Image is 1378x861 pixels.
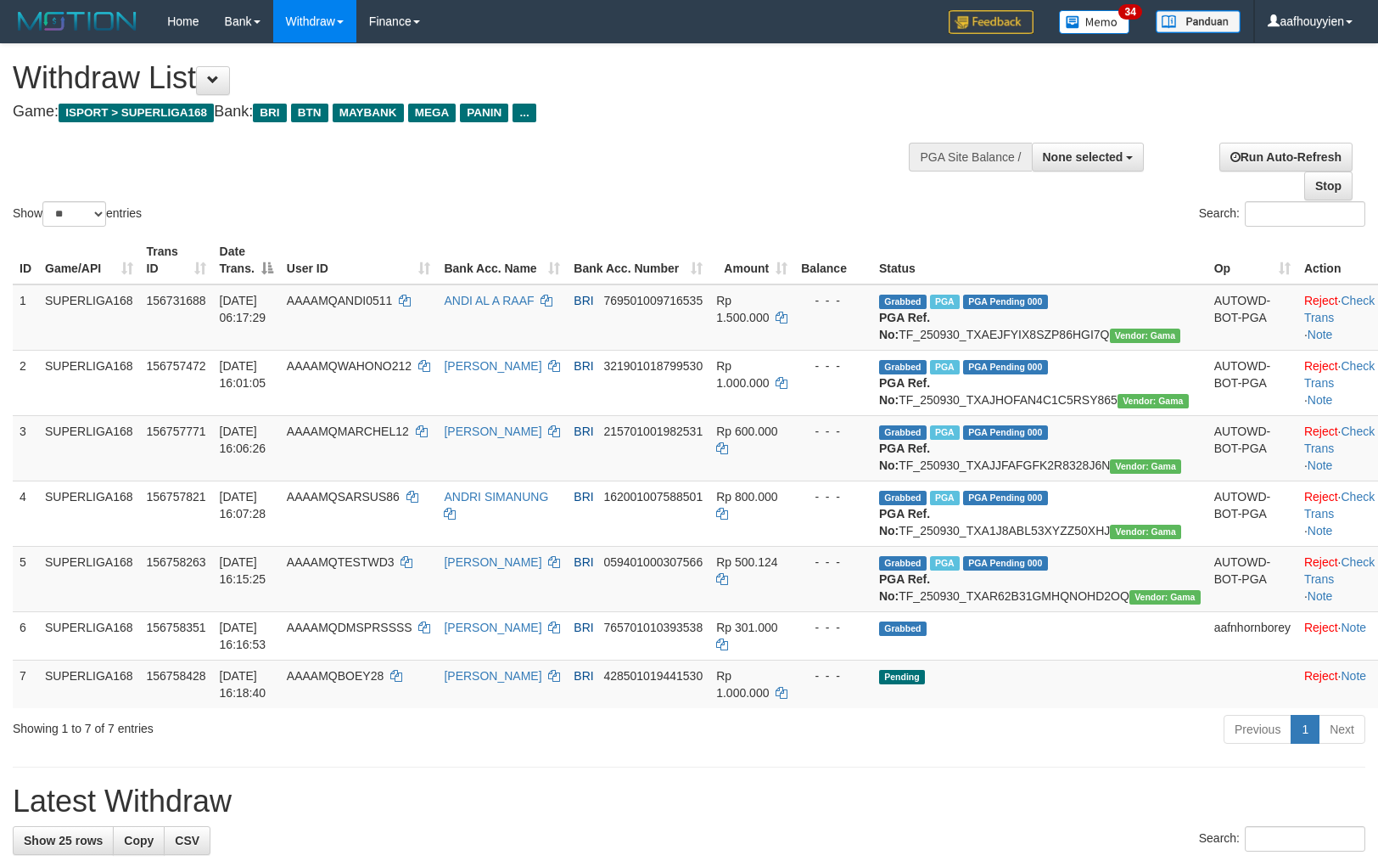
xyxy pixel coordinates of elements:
span: BTN [291,104,328,122]
a: Show 25 rows [13,826,114,855]
span: Grabbed [879,360,927,374]
a: 1 [1291,715,1319,744]
a: Next [1319,715,1365,744]
span: ISPORT > SUPERLIGA168 [59,104,214,122]
th: Balance [794,236,872,284]
span: 156758428 [147,669,206,683]
span: [DATE] 16:07:28 [220,490,266,521]
span: Marked by aafheankoy [930,491,960,505]
td: SUPERLIGA168 [38,350,140,415]
a: Reject [1304,669,1338,683]
th: Date Trans.: activate to sort column descending [213,236,280,284]
span: BRI [574,294,593,307]
h1: Withdraw List [13,61,902,95]
th: ID [13,236,38,284]
a: Note [1342,621,1367,634]
span: Copy 321901018799530 to clipboard [603,359,703,373]
div: - - - [801,292,865,309]
span: AAAAMQDMSPRSSSS [287,621,412,634]
span: Pending [879,670,925,684]
b: PGA Ref. No: [879,507,930,537]
input: Search: [1245,201,1365,227]
a: Reject [1304,359,1338,373]
td: SUPERLIGA168 [38,284,140,351]
th: Game/API: activate to sort column ascending [38,236,140,284]
span: AAAAMQSARSUS86 [287,490,400,504]
span: 156757771 [147,425,206,438]
td: 7 [13,660,38,708]
a: ANDRI SIMANUNG [444,490,548,504]
div: - - - [801,357,865,374]
a: Check Trans [1304,555,1375,586]
span: PGA Pending [963,360,1048,374]
span: AAAAMQTESTWD3 [287,555,395,569]
a: ANDI AL A RAAF [444,294,534,307]
td: 2 [13,350,38,415]
span: Show 25 rows [24,834,103,847]
span: [DATE] 16:18:40 [220,669,266,700]
span: Copy 765701010393538 to clipboard [603,621,703,634]
input: Search: [1245,826,1365,852]
td: 5 [13,546,38,611]
div: - - - [801,619,865,636]
div: PGA Site Balance / [909,143,1031,172]
span: Copy 769501009716535 to clipboard [603,294,703,307]
span: BRI [253,104,286,122]
span: 156757472 [147,359,206,373]
td: TF_250930_TXA1J8ABL53XYZZ50XHJ [872,481,1207,546]
a: Reject [1304,294,1338,307]
span: MEGA [408,104,457,122]
span: 156731688 [147,294,206,307]
span: BRI [574,359,593,373]
a: [PERSON_NAME] [444,359,541,373]
span: Rp 1.500.000 [716,294,769,324]
th: User ID: activate to sort column ascending [280,236,438,284]
span: AAAAMQMARCHEL12 [287,425,409,438]
th: Op: activate to sort column ascending [1207,236,1297,284]
th: Status [872,236,1207,284]
a: Note [1308,459,1333,472]
a: Reject [1304,490,1338,504]
span: Copy 059401000307566 to clipboard [603,555,703,569]
span: Marked by aafromsomean [930,295,960,309]
a: Note [1308,524,1333,537]
td: AUTOWD-BOT-PGA [1207,546,1297,611]
span: Grabbed [879,295,927,309]
td: SUPERLIGA168 [38,415,140,481]
b: PGA Ref. No: [879,442,930,472]
span: PGA Pending [963,556,1048,571]
img: panduan.png [1156,10,1241,33]
a: Check Trans [1304,425,1375,455]
a: Note [1308,589,1333,603]
td: AUTOWD-BOT-PGA [1207,284,1297,351]
span: Vendor URL: https://trx31.1velocity.biz [1110,459,1181,474]
select: Showentries [42,201,106,227]
span: BRI [574,669,593,683]
button: None selected [1032,143,1145,172]
span: Rp 600.000 [716,425,777,438]
span: Vendor URL: https://trx31.1velocity.biz [1110,525,1181,539]
span: CSV [175,834,199,847]
a: Reject [1304,425,1338,438]
span: Vendor URL: https://trx31.1velocity.biz [1110,329,1181,343]
th: Trans ID: activate to sort column ascending [140,236,213,284]
td: AUTOWD-BOT-PGA [1207,350,1297,415]
span: PGA Pending [963,295,1048,309]
td: SUPERLIGA168 [38,611,140,660]
b: PGA Ref. No: [879,376,930,407]
span: [DATE] 06:17:29 [220,294,266,324]
img: Feedback.jpg [949,10,1033,34]
img: Button%20Memo.svg [1059,10,1130,34]
img: MOTION_logo.png [13,8,142,34]
td: SUPERLIGA168 [38,546,140,611]
span: None selected [1043,150,1123,164]
h1: Latest Withdraw [13,785,1365,819]
span: Marked by aafheankoy [930,360,960,374]
div: - - - [801,554,865,571]
span: PGA Pending [963,491,1048,505]
span: Marked by aafheankoy [930,425,960,440]
span: AAAAMQANDI0511 [287,294,393,307]
div: - - - [801,667,865,684]
span: PGA Pending [963,425,1048,440]
span: Grabbed [879,491,927,505]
